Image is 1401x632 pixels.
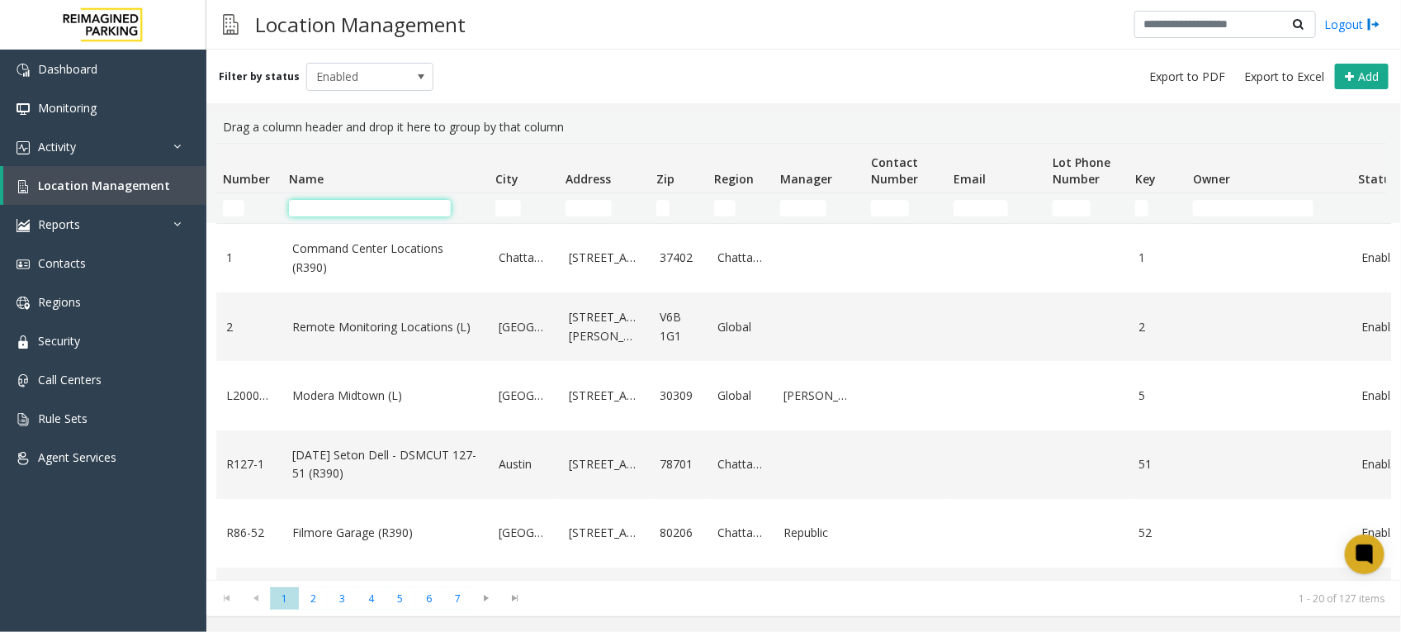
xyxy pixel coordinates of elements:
[566,171,611,187] span: Address
[17,64,30,77] img: 'icon'
[871,154,918,187] span: Contact Number
[307,64,408,90] span: Enabled
[226,455,272,473] a: R127-1
[489,193,559,223] td: City Filter
[569,249,640,267] a: [STREET_ADDRESS]
[871,200,909,216] input: Contact Number Filter
[947,193,1046,223] td: Email Filter
[38,449,116,465] span: Agent Services
[499,455,549,473] a: Austin
[1193,200,1313,216] input: Owner Filter
[499,524,549,542] a: [GEOGRAPHIC_DATA]
[499,318,549,336] a: [GEOGRAPHIC_DATA]
[1129,193,1186,223] td: Key Filter
[1238,65,1331,88] button: Export to Excel
[1244,69,1324,85] span: Export to Excel
[1138,387,1176,405] a: 5
[443,587,472,610] span: Page 7
[660,387,698,405] a: 30309
[660,455,698,473] a: 78701
[219,69,300,84] label: Filter by status
[783,387,854,405] a: [PERSON_NAME]
[17,102,30,116] img: 'icon'
[954,171,986,187] span: Email
[38,178,170,193] span: Location Management
[954,200,1008,216] input: Email Filter
[1138,455,1176,473] a: 51
[1135,200,1148,216] input: Key Filter
[783,524,854,542] a: Republic
[1361,387,1399,405] a: Enabled
[216,112,1391,143] div: Drag a column header and drop it here to group by that column
[499,387,549,405] a: [GEOGRAPHIC_DATA]
[226,524,272,542] a: R86-52
[717,455,764,473] a: Chattanooga
[247,4,474,45] h3: Location Management
[1135,171,1156,187] span: Key
[292,446,479,483] a: [DATE] Seton Dell - DSMCUT 127-51 (R390)
[566,200,612,216] input: Address Filter
[717,318,764,336] a: Global
[386,587,414,610] span: Page 5
[569,455,640,473] a: [STREET_ADDRESS]
[226,387,272,405] a: L20000500
[1361,455,1399,473] a: Enabled
[1053,200,1091,216] input: Lot Phone Number Filter
[17,335,30,349] img: 'icon'
[1361,524,1399,542] a: Enabled
[1193,171,1230,187] span: Owner
[495,200,521,216] input: City Filter
[660,524,698,542] a: 80206
[216,193,282,223] td: Number Filter
[17,219,30,232] img: 'icon'
[540,592,1384,606] kendo-pager-info: 1 - 20 of 127 items
[17,452,30,465] img: 'icon'
[1138,524,1176,542] a: 52
[17,141,30,154] img: 'icon'
[569,387,640,405] a: [STREET_ADDRESS]
[559,193,650,223] td: Address Filter
[714,200,736,216] input: Region Filter
[223,4,239,45] img: pageIcon
[569,524,640,542] a: [STREET_ADDRESS]
[501,587,530,611] span: Go to the last page
[660,308,698,345] a: V6B 1G1
[38,139,76,154] span: Activity
[292,524,479,542] a: Filmore Garage (R390)
[289,200,451,216] input: Name Filter
[226,249,272,267] a: 1
[38,372,102,387] span: Call Centers
[414,587,443,610] span: Page 6
[1186,193,1351,223] td: Owner Filter
[1138,249,1176,267] a: 1
[476,592,498,605] span: Go to the next page
[17,180,30,193] img: 'icon'
[1053,154,1110,187] span: Lot Phone Number
[17,258,30,271] img: 'icon'
[717,387,764,405] a: Global
[780,200,826,216] input: Manager Filter
[289,171,324,187] span: Name
[714,171,754,187] span: Region
[1361,249,1399,267] a: Enabled
[357,587,386,610] span: Page 4
[223,200,244,216] input: Number Filter
[1149,69,1225,85] span: Export to PDF
[17,297,30,310] img: 'icon'
[223,171,270,187] span: Number
[1358,69,1379,84] span: Add
[717,249,764,267] a: Chattanooga
[38,61,97,77] span: Dashboard
[292,318,479,336] a: Remote Monitoring Locations (L)
[292,240,479,277] a: Command Center Locations (R390)
[1367,16,1380,33] img: logout
[780,171,832,187] span: Manager
[282,193,489,223] td: Name Filter
[206,143,1401,580] div: Data table
[650,193,708,223] td: Zip Filter
[708,193,774,223] td: Region Filter
[270,587,299,610] span: Page 1
[38,100,97,116] span: Monitoring
[17,374,30,387] img: 'icon'
[495,171,518,187] span: City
